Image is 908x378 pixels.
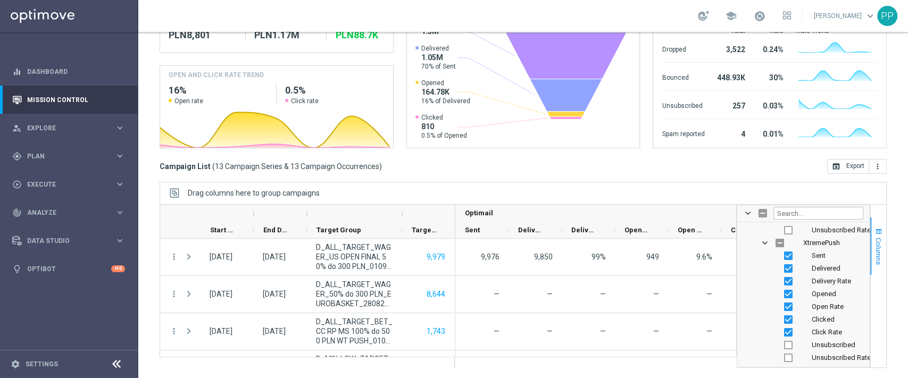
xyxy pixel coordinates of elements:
[465,226,480,234] span: Sent
[27,181,115,188] span: Execute
[827,159,869,174] button: open_in_browser Export
[812,251,826,259] span: Sent
[12,180,126,189] button: play_circle_outline Execute keyboard_arrow_right
[518,226,544,234] span: Delivered
[812,277,851,285] span: Delivery Rate
[812,341,855,349] span: Unsubscribed
[210,226,236,234] span: Start Date
[12,152,126,161] div: gps_fixed Plan keyboard_arrow_right
[653,290,659,298] span: —
[662,124,704,141] div: Spam reported
[812,315,835,323] span: Clicked
[534,253,553,261] span: 9,850
[12,264,22,274] i: lightbulb
[737,237,870,249] div: XtremePush Column Group
[210,289,232,299] div: 02 Sep 2025, Tuesday
[215,162,379,171] span: 13 Campaign Series & 13 Campaign Occurrences
[188,189,320,197] span: Drag columns here to group campaigns
[12,57,125,86] div: Dashboard
[757,124,783,141] div: 0.01%
[592,253,606,261] span: Delivery Rate = Delivered / Sent
[737,275,870,288] div: Delivery Rate Column
[426,288,446,301] button: 8,644
[773,207,863,220] input: Filter Columns Input
[646,253,659,261] span: 949
[803,239,840,247] span: XtremePush
[662,68,704,85] div: Bounced
[169,326,179,336] button: more_vert
[717,124,745,141] div: 4
[421,113,467,122] span: Clicked
[316,242,393,271] span: D_ALL_TARGET_WAGER_US OPEN FINAL 50% do 300 PLN_010925
[421,62,456,71] span: 70% of Sent
[316,280,393,308] span: D_ALL_TARGET_WAGER_50% do 300 PLN_EUROBASKET_280825_PUSH
[160,276,455,313] div: Press SPACE to select this row.
[12,208,115,217] div: Analyze
[874,238,883,265] span: Columns
[547,290,553,298] span: —
[873,162,882,171] i: more_vert
[706,290,712,298] span: Open Rate = Opened / Delivered
[426,250,446,264] button: 9,979
[813,8,877,24] a: [PERSON_NAME]keyboard_arrow_down
[115,151,125,161] i: keyboard_arrow_right
[877,6,897,26] div: PP
[624,226,650,234] span: Opened
[12,237,126,245] button: Data Studio keyboard_arrow_right
[421,53,456,62] span: 1.05M
[737,300,870,313] div: Open Rate Column
[169,252,179,262] i: more_vert
[26,361,58,367] a: Settings
[737,351,870,364] div: Unsubscribed Rate Column
[160,162,382,171] h3: Campaign List
[412,226,437,234] span: Targeted Customers
[12,123,115,133] div: Explore
[737,313,870,326] div: Clicked Column
[494,327,499,335] span: —
[263,326,286,336] div: 02 Sep 2025, Tuesday
[174,97,203,105] span: Open rate
[812,354,871,362] span: Unsubscribed Rate
[12,236,115,246] div: Data Studio
[169,29,237,41] div: PLN8,801
[160,239,455,276] div: Press SPACE to select this row.
[263,226,289,234] span: End Date
[653,327,659,335] span: —
[12,208,126,217] button: track_changes Analyze keyboard_arrow_right
[757,68,783,85] div: 30%
[421,122,467,131] span: 810
[169,289,179,299] button: more_vert
[160,313,455,350] div: Press SPACE to select this row.
[12,152,22,161] i: gps_fixed
[571,226,597,234] span: Delivery Rate
[254,29,318,41] div: PLN1,171,509
[12,208,22,217] i: track_changes
[725,10,737,22] span: school
[115,236,125,246] i: keyboard_arrow_right
[481,253,499,261] span: 9,976
[737,224,870,237] div: Unsubscribed Rate Column
[27,86,125,114] a: Mission Control
[115,179,125,189] i: keyboard_arrow_right
[212,162,215,171] span: (
[737,262,870,275] div: Delivered Column
[547,327,553,335] span: —
[12,265,126,273] button: lightbulb Optibot +10
[421,79,470,87] span: Opened
[12,180,22,189] i: play_circle_outline
[169,84,268,97] h2: 16%
[316,226,361,234] span: Target Group
[12,180,115,189] div: Execute
[600,290,606,298] span: Delivery Rate = Delivered / Sent
[12,96,126,104] button: Mission Control
[864,10,876,22] span: keyboard_arrow_down
[210,326,232,336] div: 02 Sep 2025, Tuesday
[263,289,286,299] div: 02 Sep 2025, Tuesday
[115,207,125,217] i: keyboard_arrow_right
